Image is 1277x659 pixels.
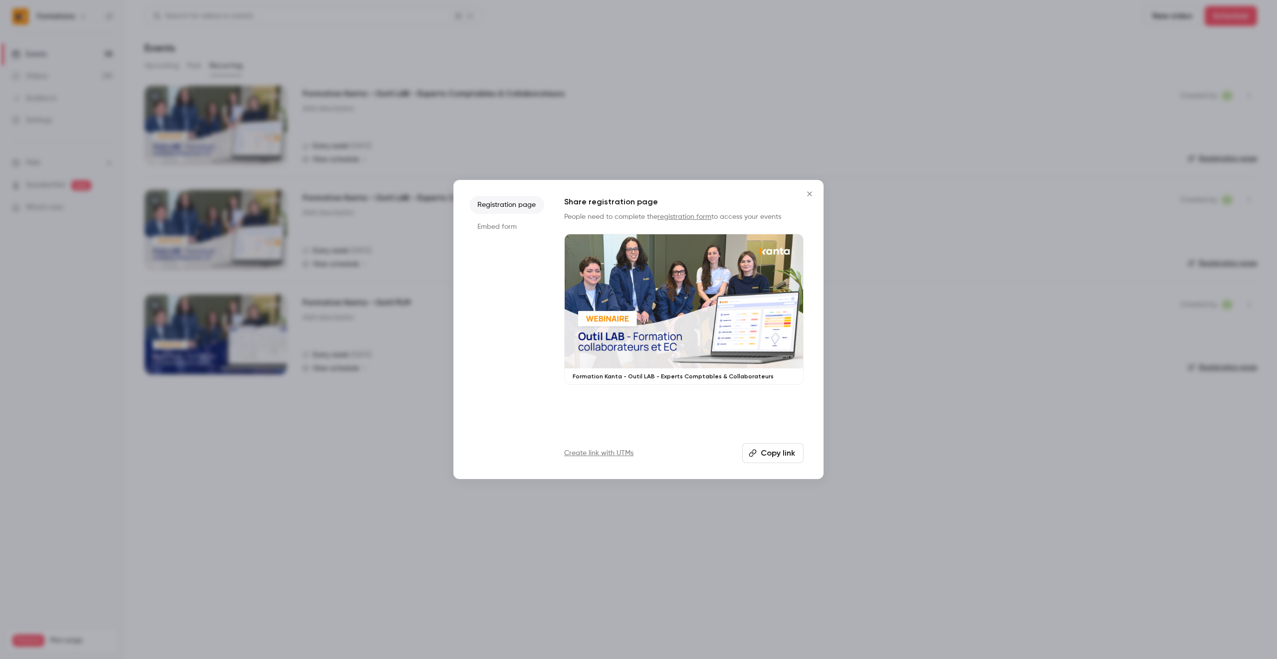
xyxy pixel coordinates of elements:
li: Registration page [469,196,544,214]
button: Close [800,184,820,204]
li: Embed form [469,218,544,236]
a: Formation Kanta - Outil LAB - Experts Comptables & Collaborateurs [564,234,804,385]
h1: Share registration page [564,196,804,208]
button: Copy link [742,443,804,463]
p: People need to complete the to access your events [564,212,804,222]
a: Create link with UTMs [564,448,634,458]
p: Formation Kanta - Outil LAB - Experts Comptables & Collaborateurs [573,372,795,380]
a: registration form [657,213,711,220]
